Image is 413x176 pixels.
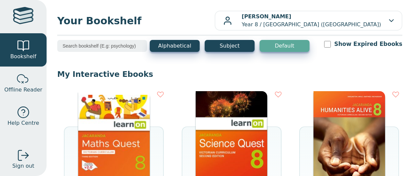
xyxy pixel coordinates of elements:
[57,13,215,28] span: Your Bookshelf
[260,40,310,52] button: Default
[242,13,291,20] b: [PERSON_NAME]
[334,40,402,48] label: Show Expired Ebooks
[150,40,200,52] button: Alphabetical
[10,53,36,61] span: Bookshelf
[215,11,402,31] button: [PERSON_NAME]Year 8 / [GEOGRAPHIC_DATA] ([GEOGRAPHIC_DATA])
[57,69,402,79] p: My Interactive Ebooks
[4,86,42,94] span: Offline Reader
[7,119,39,127] span: Help Centre
[242,13,381,29] p: Year 8 / [GEOGRAPHIC_DATA] ([GEOGRAPHIC_DATA])
[205,40,255,52] button: Subject
[57,40,147,52] input: Search bookshelf (E.g: psychology)
[12,162,34,170] span: Sign out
